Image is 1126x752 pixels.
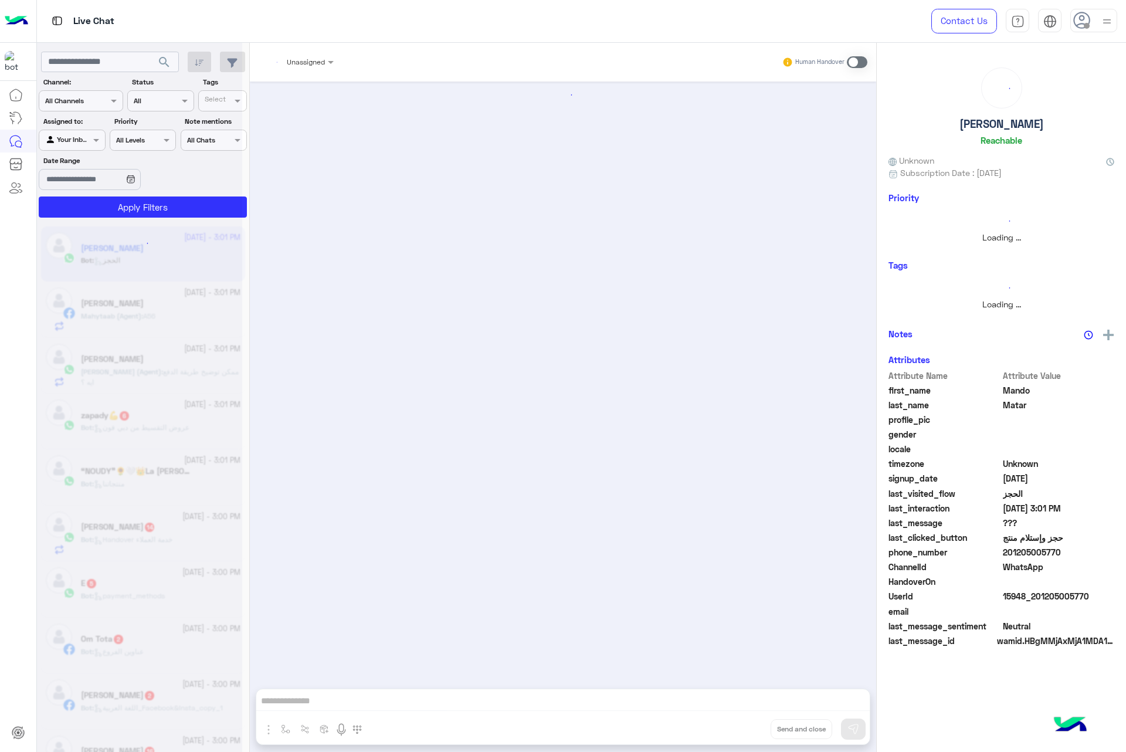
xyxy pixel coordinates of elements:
span: 2025-10-04T12:01:15.436Z [1003,502,1115,514]
small: Human Handover [795,57,844,67]
img: Logo [5,9,28,33]
img: tab [1011,15,1025,28]
span: last_message_sentiment [888,620,1000,632]
img: notes [1084,330,1093,340]
a: tab [1006,9,1029,33]
span: gender [888,428,1000,441]
span: last_name [888,399,1000,411]
span: 2025-10-04T11:35:10.929Z [1003,472,1115,485]
span: Subscription Date : [DATE] [900,167,1002,179]
h5: [PERSON_NAME] [959,117,1044,131]
span: null [1003,443,1115,455]
a: Contact Us [931,9,997,33]
span: Mando [1003,384,1115,397]
span: 2 [1003,561,1115,573]
span: Attribute Value [1003,370,1115,382]
span: Unknown [1003,458,1115,470]
span: last_message_id [888,635,995,647]
span: Attribute Name [888,370,1000,382]
p: Live Chat [73,13,114,29]
span: wamid.HBgMMjAxMjA1MDA1NzcwFQIAEhggQUNGMDFDOTREMDZDODNFMUZCQkNEMjEyOEVBQzQyQTgA [997,635,1114,647]
span: last_visited_flow [888,487,1000,500]
img: tab [1043,15,1057,28]
span: email [888,605,1000,618]
img: 1403182699927242 [5,51,26,72]
span: 201205005770 [1003,546,1115,558]
img: tab [50,13,65,28]
h6: Attributes [888,354,930,365]
span: Unassigned [287,57,325,66]
span: Matar [1003,399,1115,411]
span: Loading ... [982,299,1021,309]
img: hulul-logo.png [1050,705,1091,746]
span: null [1003,575,1115,588]
span: حجز وإستلام منتج [1003,531,1115,544]
span: null [1003,605,1115,618]
span: HandoverOn [888,575,1000,588]
span: null [1003,428,1115,441]
img: profile [1100,14,1114,29]
h6: Reachable [981,135,1022,145]
div: Select [203,94,226,107]
div: loading... [891,277,1111,298]
span: first_name [888,384,1000,397]
span: signup_date [888,472,1000,485]
span: 0 [1003,620,1115,632]
button: Send and close [771,719,832,739]
h6: Priority [888,192,919,203]
span: timezone [888,458,1000,470]
span: Loading ... [982,232,1021,242]
span: ChannelId [888,561,1000,573]
span: last_interaction [888,502,1000,514]
span: last_message [888,517,1000,529]
span: phone_number [888,546,1000,558]
div: loading... [985,71,1019,105]
span: profile_pic [888,414,1000,426]
span: UserId [888,590,1000,602]
div: loading... [129,233,150,253]
div: loading... [257,84,869,105]
div: loading... [891,211,1111,231]
span: 15948_201205005770 [1003,590,1115,602]
span: locale [888,443,1000,455]
span: ??? [1003,517,1115,529]
span: الحجز [1003,487,1115,500]
h6: Tags [888,260,1114,270]
span: last_clicked_button [888,531,1000,544]
h6: Notes [888,328,913,339]
span: Unknown [888,154,934,167]
img: add [1103,330,1114,340]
